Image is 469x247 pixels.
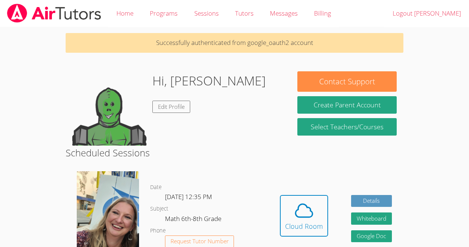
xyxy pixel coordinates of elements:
a: Select Teachers/Courses [297,118,396,136]
button: Whiteboard [351,212,392,225]
button: Cloud Room [280,195,328,237]
button: Contact Support [297,71,396,92]
span: Messages [270,9,298,17]
p: Successfully authenticated from google_oauth2 account [66,33,403,53]
dt: Date [150,183,162,192]
h2: Scheduled Sessions [66,146,403,160]
span: Request Tutor Number [171,238,229,244]
dt: Phone [150,226,166,235]
a: Google Doc [351,230,392,243]
a: Details [351,195,392,207]
a: Edit Profile [152,101,190,113]
span: [DATE] 12:35 PM [165,192,212,201]
button: Create Parent Account [297,96,396,114]
dt: Subject [150,204,168,214]
img: airtutors_banner-c4298cdbf04f3fff15de1276eac7730deb9818008684d7c2e4769d2f7ddbe033.png [6,4,102,23]
dd: Math 6th-8th Grade [165,214,223,226]
img: default.png [72,71,146,146]
div: Cloud Room [285,221,323,231]
h1: Hi, [PERSON_NAME] [152,71,266,90]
